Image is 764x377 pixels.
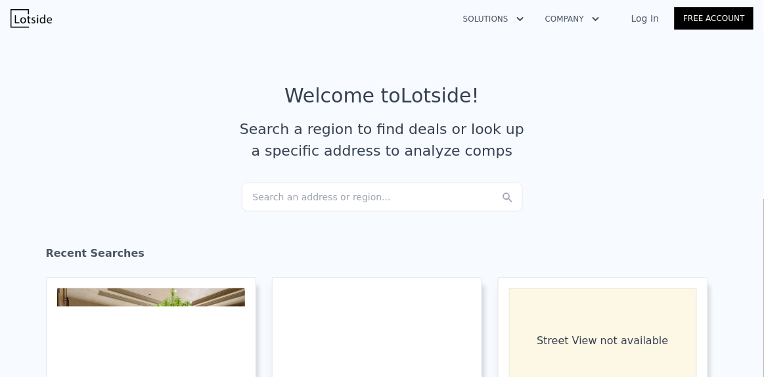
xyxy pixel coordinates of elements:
div: Search a region to find deals or look up a specific address to analyze comps [235,118,529,162]
button: Solutions [453,7,535,31]
button: Company [535,7,610,31]
a: Free Account [675,7,753,30]
div: Search an address or region... [242,183,523,211]
div: Recent Searches [46,235,719,277]
img: Lotside [11,9,52,28]
div: Welcome to Lotside ! [284,84,480,108]
a: Log In [616,12,675,25]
